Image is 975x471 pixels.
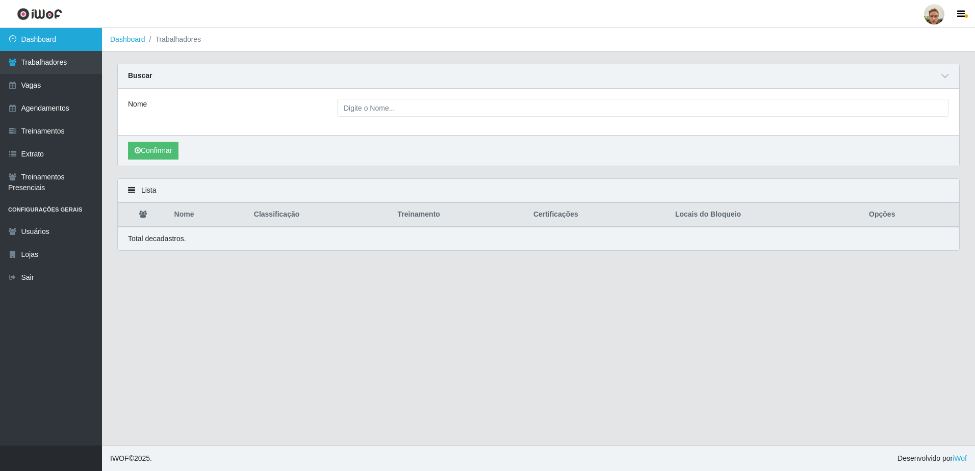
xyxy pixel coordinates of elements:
[337,99,949,117] input: Digite o Nome...
[248,203,392,227] th: Classificação
[669,203,863,227] th: Locais do Bloqueio
[145,34,201,45] li: Trabalhadores
[168,203,248,227] th: Nome
[128,233,186,244] p: Total de cadastros.
[118,179,959,202] div: Lista
[863,203,959,227] th: Opções
[17,8,62,20] img: CoreUI Logo
[128,142,178,160] button: Confirmar
[128,71,152,80] strong: Buscar
[897,453,967,464] span: Desenvolvido por
[527,203,669,227] th: Certificações
[953,454,967,462] a: iWof
[110,35,145,43] a: Dashboard
[110,453,152,464] span: © 2025 .
[102,28,975,51] nav: breadcrumb
[128,99,147,110] label: Nome
[392,203,527,227] th: Treinamento
[110,454,129,462] span: IWOF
